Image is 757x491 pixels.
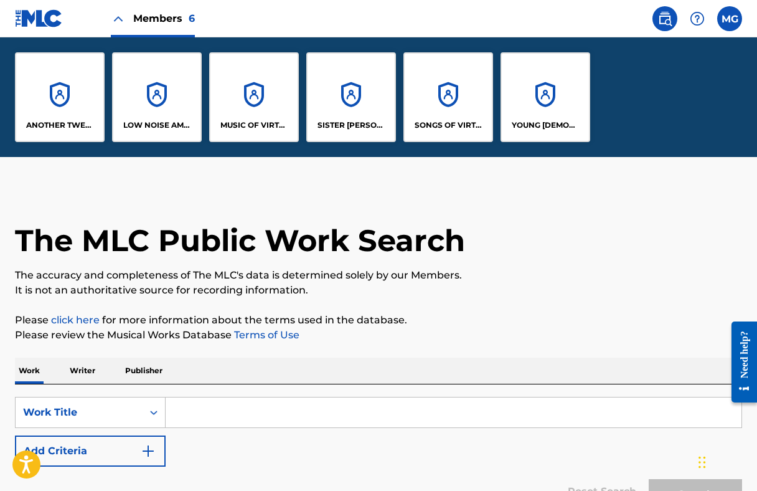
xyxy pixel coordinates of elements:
p: ANOTHER TWEEKLAND [26,120,94,131]
a: AccountsLOW NOISE AMERICA MUSIC [112,52,202,142]
a: Terms of Use [232,329,299,341]
p: It is not an authoritative source for recording information. [15,283,742,298]
a: AccountsANOTHER TWEEKLAND [15,52,105,142]
span: Members [133,11,195,26]
iframe: Chat Widget [695,431,757,491]
iframe: Resource Center [722,312,757,412]
a: AccountsMUSIC OF VIRTUAL [209,52,299,142]
p: SONGS OF VIRTUAL [415,120,482,131]
a: click here [51,314,100,326]
p: Please review the Musical Works Database [15,328,742,343]
span: 6 [189,12,195,24]
p: Please for more information about the terms used in the database. [15,313,742,328]
a: AccountsSONGS OF VIRTUAL [403,52,493,142]
a: AccountsYOUNG [DEMOGRAPHIC_DATA] PUBLISHING [501,52,590,142]
a: AccountsSISTER [PERSON_NAME] MUSIC [306,52,396,142]
h1: The MLC Public Work Search [15,222,465,259]
img: Close [111,11,126,26]
img: search [657,11,672,26]
p: LOW NOISE AMERICA MUSIC [123,120,191,131]
a: Public Search [652,6,677,31]
p: Publisher [121,358,166,384]
div: Drag [698,444,706,481]
div: Help [685,6,710,31]
p: The accuracy and completeness of The MLC's data is determined solely by our Members. [15,268,742,283]
button: Add Criteria [15,436,166,467]
p: Writer [66,358,99,384]
img: MLC Logo [15,9,63,27]
p: SISTER BARBARA MUSIC [317,120,385,131]
p: YOUNG GOD PUBLISHING [512,120,580,131]
img: help [690,11,705,26]
p: Work [15,358,44,384]
img: 9d2ae6d4665cec9f34b9.svg [141,444,156,459]
p: MUSIC OF VIRTUAL [220,120,288,131]
div: Work Title [23,405,135,420]
div: User Menu [717,6,742,31]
